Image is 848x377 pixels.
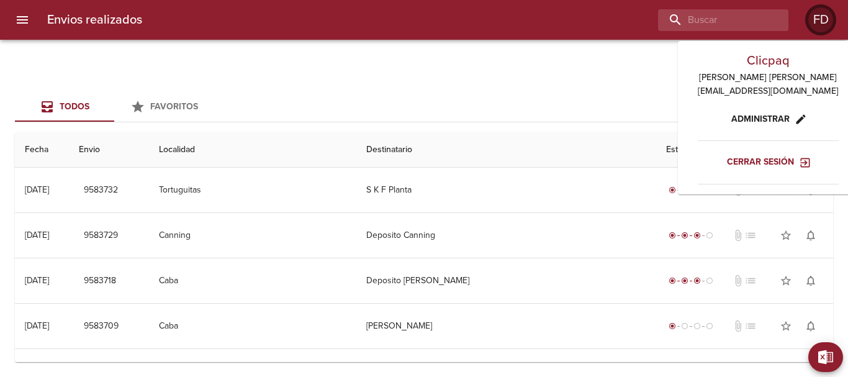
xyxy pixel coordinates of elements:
[149,168,356,212] td: Tortuguitas
[84,183,118,198] span: 9583732
[798,314,823,338] button: Activar notificaciones
[25,275,49,286] div: [DATE]
[780,275,792,287] span: star_border
[744,320,757,332] span: No tiene pedido asociado
[706,232,713,239] span: radio_button_unchecked
[79,179,123,202] button: 9583732
[780,229,792,242] span: star_border
[693,322,701,330] span: radio_button_unchecked
[732,275,744,287] span: No tiene documentos adjuntos
[84,273,116,289] span: 9583718
[693,277,701,284] span: radio_button_checked
[79,224,123,247] button: 9583729
[666,229,716,242] div: En viaje
[731,112,805,127] span: Administrar
[666,184,716,196] div: Generado
[732,320,744,332] span: No tiene documentos adjuntos
[693,232,701,239] span: radio_button_checked
[356,213,656,258] td: Deposito Canning
[47,10,142,30] h6: Envios realizados
[774,314,798,338] button: Agregar a favoritos
[698,51,839,71] h6: Clicpaq
[698,71,839,84] h6: [PERSON_NAME] [PERSON_NAME]
[25,230,49,240] div: [DATE]
[698,84,839,98] h6: [EMAIL_ADDRESS][DOMAIN_NAME]
[732,229,744,242] span: No tiene documentos adjuntos
[69,132,149,168] th: Envio
[356,258,656,303] td: Deposito [PERSON_NAME]
[15,132,69,168] th: Fecha
[681,322,688,330] span: radio_button_unchecked
[79,315,124,338] button: 9583709
[805,275,817,287] span: notifications_none
[669,322,676,330] span: radio_button_checked
[774,223,798,248] button: Agregar a favoritos
[60,101,89,112] span: Todos
[774,268,798,293] button: Agregar a favoritos
[15,92,214,122] div: Tabs Envios
[666,275,716,287] div: En viaje
[798,268,823,293] button: Activar notificaciones
[780,320,792,332] span: star_border
[726,108,810,131] button: Administrar
[669,186,676,194] span: radio_button_checked
[666,320,716,332] div: Generado
[681,277,688,284] span: radio_button_checked
[658,9,767,31] input: buscar
[149,132,356,168] th: Localidad
[149,213,356,258] td: Canning
[744,229,757,242] span: No tiene pedido asociado
[798,223,823,248] button: Activar notificaciones
[149,304,356,348] td: Caba
[7,5,37,35] button: menu
[805,320,817,332] span: notifications_none
[356,132,656,168] th: Destinatario
[727,155,809,170] span: Cerrar sesión
[84,228,118,243] span: 9583729
[25,320,49,331] div: [DATE]
[706,322,713,330] span: radio_button_unchecked
[150,101,198,112] span: Favoritos
[706,277,713,284] span: radio_button_unchecked
[805,229,817,242] span: notifications_none
[149,258,356,303] td: Caba
[356,304,656,348] td: [PERSON_NAME]
[656,132,833,168] th: Estado
[356,168,656,212] td: S K F Planta
[669,277,676,284] span: radio_button_checked
[669,232,676,239] span: radio_button_checked
[722,151,814,174] button: Cerrar sesión
[744,275,757,287] span: No tiene pedido asociado
[681,232,688,239] span: radio_button_checked
[79,270,121,293] button: 9583718
[808,7,833,32] div: FD
[84,319,119,334] span: 9583709
[25,184,49,195] div: [DATE]
[808,342,843,372] button: Exportar Excel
